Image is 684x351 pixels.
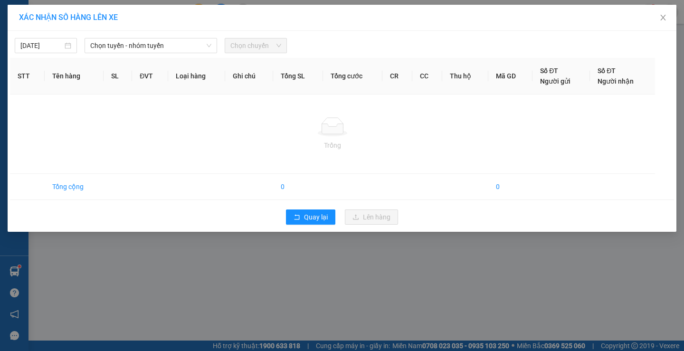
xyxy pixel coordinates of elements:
[286,209,335,225] button: rollbackQuay lại
[230,38,281,53] span: Chọn chuyến
[90,38,211,53] span: Chọn tuyến - nhóm tuyến
[45,58,104,95] th: Tên hàng
[323,58,382,95] th: Tổng cước
[273,174,323,200] td: 0
[4,59,129,75] b: GỬI : VP Phước Long
[488,174,532,200] td: 0
[168,58,225,95] th: Loại hàng
[20,40,63,51] input: 14/09/2025
[412,58,442,95] th: CC
[10,58,45,95] th: STT
[206,43,212,48] span: down
[132,58,168,95] th: ĐVT
[45,174,104,200] td: Tổng cộng
[19,13,118,22] span: XÁC NHẬN SỐ HÀNG LÊN XE
[55,35,62,42] span: phone
[304,212,328,222] span: Quay lại
[345,209,398,225] button: uploadLên hàng
[598,67,616,75] span: Số ĐT
[55,23,62,30] span: environment
[4,33,181,45] li: 02839.63.63.63
[659,14,667,21] span: close
[540,77,570,85] span: Người gửi
[488,58,532,95] th: Mã GD
[442,58,488,95] th: Thu hộ
[4,21,181,33] li: 85 [PERSON_NAME]
[225,58,273,95] th: Ghi chú
[294,214,300,221] span: rollback
[540,67,558,75] span: Số ĐT
[382,58,412,95] th: CR
[55,6,134,18] b: [PERSON_NAME]
[18,140,647,151] div: Trống
[650,5,676,31] button: Close
[598,77,634,85] span: Người nhận
[104,58,133,95] th: SL
[273,58,323,95] th: Tổng SL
